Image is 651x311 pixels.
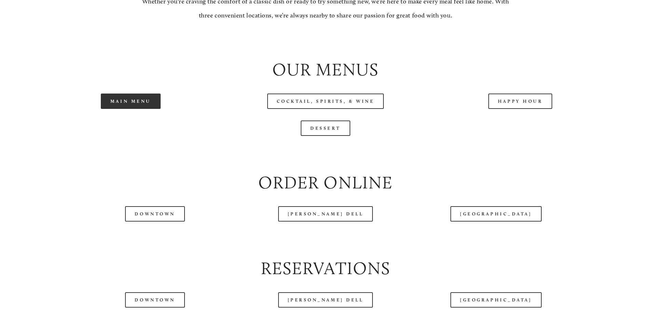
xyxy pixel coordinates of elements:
a: [GEOGRAPHIC_DATA] [450,206,541,222]
a: Main Menu [101,94,161,109]
a: Downtown [125,292,185,308]
a: Downtown [125,206,185,222]
a: Happy Hour [488,94,553,109]
h2: Our Menus [39,58,612,82]
a: [PERSON_NAME] Dell [278,206,373,222]
a: Dessert [301,121,350,136]
h2: Order Online [39,171,612,195]
a: [GEOGRAPHIC_DATA] [450,292,541,308]
a: Cocktail, Spirits, & Wine [267,94,384,109]
h2: Reservations [39,256,612,281]
a: [PERSON_NAME] Dell [278,292,373,308]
